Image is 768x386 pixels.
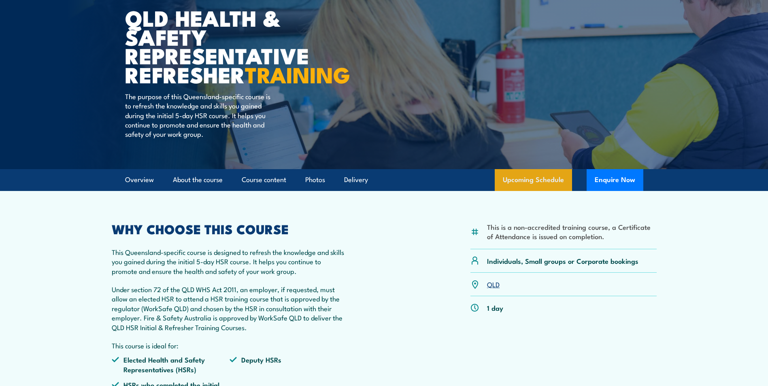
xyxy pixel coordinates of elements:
[487,303,503,312] p: 1 day
[587,169,643,191] button: Enquire Now
[112,223,348,234] h2: WHY CHOOSE THIS COURSE
[487,279,500,289] a: QLD
[245,57,350,91] strong: TRAINING
[112,355,230,374] li: Elected Health and Safety Representatives (HSRs)
[230,355,348,374] li: Deputy HSRs
[112,247,348,276] p: This Queensland-specific course is designed to refresh the knowledge and skills you gained during...
[242,169,286,191] a: Course content
[112,284,348,332] p: Under section 72 of the QLD WHS Act 2011, an employer, if requested, must allow an elected HSR to...
[112,341,348,350] p: This course is ideal for:
[125,169,154,191] a: Overview
[495,169,572,191] a: Upcoming Schedule
[125,91,273,139] p: The purpose of this Queensland-specific course is to refresh the knowledge and skills you gained ...
[125,8,325,84] h1: QLD Health & Safety Representative Refresher
[487,256,638,265] p: Individuals, Small groups or Corporate bookings
[305,169,325,191] a: Photos
[344,169,368,191] a: Delivery
[173,169,223,191] a: About the course
[487,222,657,241] li: This is a non-accredited training course, a Certificate of Attendance is issued on completion.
